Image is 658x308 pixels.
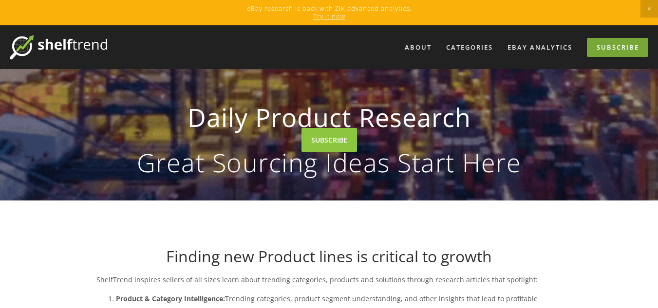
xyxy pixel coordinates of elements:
[96,247,562,266] h1: Finding new Product lines is critical to growth
[96,273,562,286] p: ShelfTrend inspires sellers of all sizes learn about trending categories, products and solutions ...
[587,38,648,57] a: Subscribe
[112,94,546,140] strong: Daily Product Research
[501,39,579,55] a: eBay Analytics
[398,39,438,55] a: About
[116,294,225,303] strong: Product & Category Intelligence:
[10,35,107,59] img: ShelfTrend
[313,12,345,20] a: Try it now
[301,128,357,152] a: SUBSCRIBE
[112,150,546,175] p: Great Sourcing Ideas Start Here
[440,39,499,55] div: Categories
